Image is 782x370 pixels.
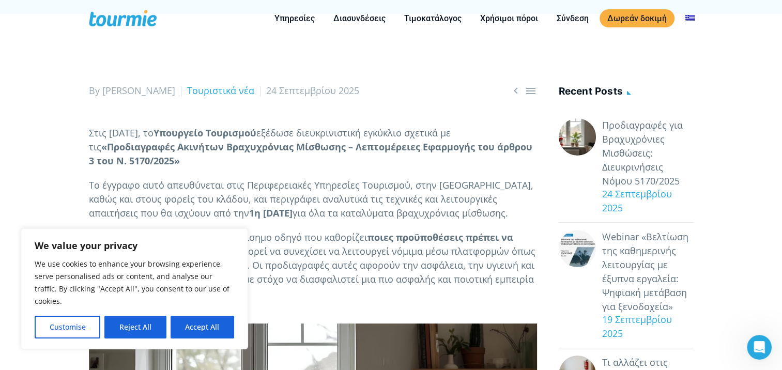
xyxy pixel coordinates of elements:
p: Το έγγραφο αυτό απευθύνεται στις Περιφερειακές Υπηρεσίες Τουρισμού, στην [GEOGRAPHIC_DATA], καθώς... [89,178,537,220]
a:  [510,84,522,97]
a: Προδιαγραφές για Βραχυχρόνιες Μισθώσεις: Διευκρινήσεις Νόμου 5170/2025 [602,118,694,188]
button: Reject All [104,316,166,338]
a: Αλλαγή σε [678,12,702,25]
span: Previous post [510,84,522,97]
div: 19 Σεπτεμβρίου 2025 [596,313,694,341]
p: Στις [DATE], το εξέδωσε διευκρινιστική εγκύκλιο σχετικά με τις [89,126,537,168]
a: Δωρεάν δοκιμή [600,9,674,27]
p: We value your privacy [35,239,234,252]
a: Τουριστικά νέα [187,84,254,97]
strong: Υπουργείο Τουρισμού [154,127,256,139]
button: Customise [35,316,100,338]
a: Σύνδεση [549,12,596,25]
span: 24 Σεπτεμβρίου 2025 [266,84,359,97]
strong: 1η [DATE] [249,207,293,219]
a: Webinar «Βελτίωση της καθημερινής λειτουργίας με έξυπνα εργαλεία: Ψηφιακή μετάβαση για ξενοδοχεία» [602,230,694,314]
a: Διασυνδέσεις [326,12,393,25]
a:  [525,84,537,97]
p: Με λίγα λόγια, πρόκειται για τον επίσημο οδηγό που καθορίζει ώστε να μπορεί να συνεχίσει να λειτο... [89,230,537,300]
a: Τιμοκατάλογος [396,12,469,25]
a: Υπηρεσίες [267,12,323,25]
button: Accept All [171,316,234,338]
div: 24 Σεπτεμβρίου 2025 [596,187,694,215]
h4: Recent posts [559,84,694,101]
iframe: Intercom live chat [747,335,772,360]
a: Χρήσιμοι πόροι [472,12,546,25]
span: By [PERSON_NAME] [89,84,175,97]
p: We use cookies to enhance your browsing experience, serve personalised ads or content, and analys... [35,258,234,307]
strong: «Προδιαγραφές Ακινήτων Βραχυχρόνιας Μίσθωσης – Λεπτομέρειες Εφαρμογής του άρθρου 3 του Ν. 5170/2025» [89,141,532,167]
